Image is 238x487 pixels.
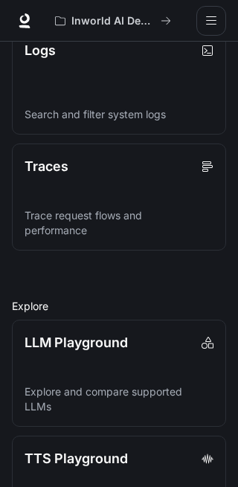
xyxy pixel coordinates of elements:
[48,6,178,36] button: All workspaces
[12,143,226,251] a: TracesTrace request flows and performance
[71,15,155,28] p: Inworld AI Demos
[25,107,213,122] p: Search and filter system logs
[25,448,128,468] p: TTS Playground
[12,320,226,427] a: LLM PlaygroundExplore and compare supported LLMs
[25,384,213,414] p: Explore and compare supported LLMs
[196,6,226,36] button: open drawer
[12,28,226,135] a: LogsSearch and filter system logs
[25,40,56,60] p: Logs
[12,298,226,314] h2: Explore
[25,208,213,238] p: Trace request flows and performance
[25,156,68,176] p: Traces
[25,332,128,352] p: LLM Playground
